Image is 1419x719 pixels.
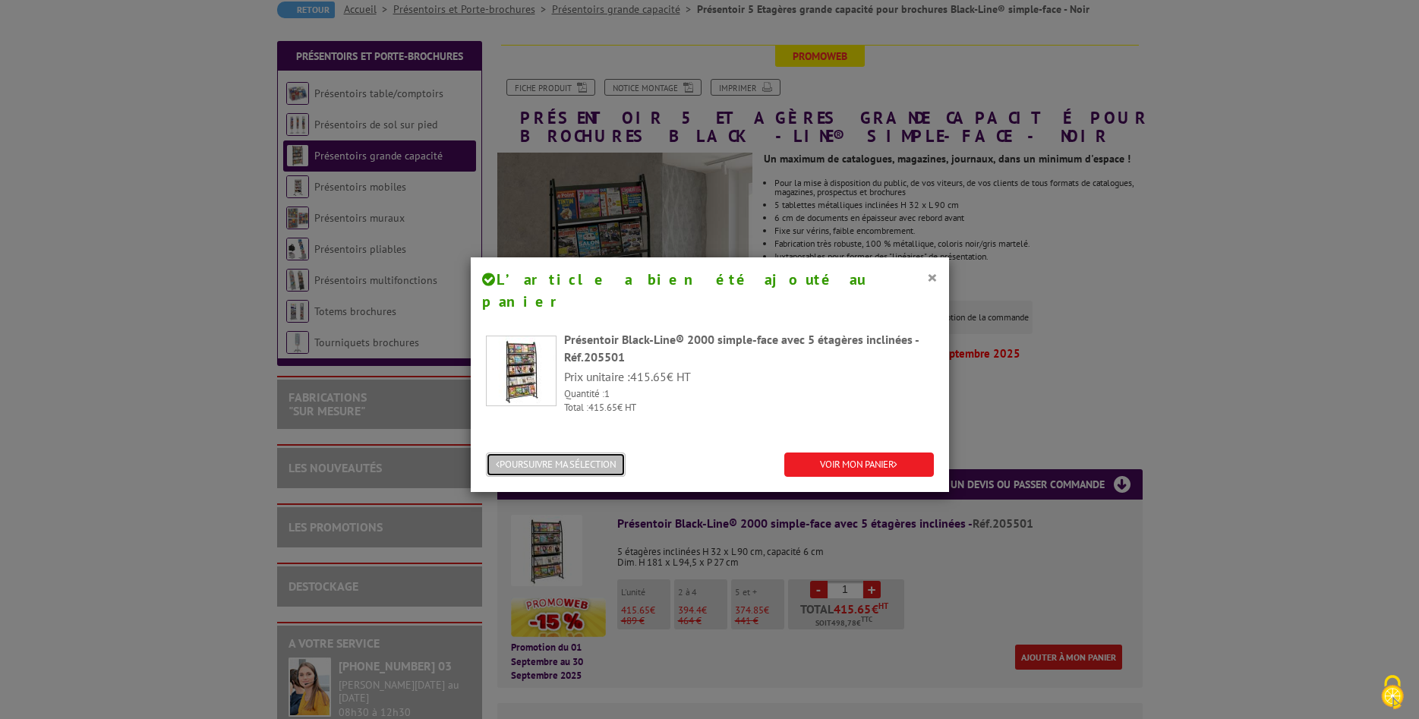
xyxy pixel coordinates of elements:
button: Cookies (fenêtre modale) [1366,667,1419,719]
span: Réf.205501 [564,349,625,364]
div: Présentoir Black-Line® 2000 simple-face avec 5 étagères inclinées - [564,331,934,366]
span: 415.65 [588,401,617,414]
span: 1 [604,387,610,400]
button: × [927,267,938,287]
p: Total : € HT [564,401,934,415]
button: POURSUIVRE MA SÉLECTION [486,453,626,478]
span: 415.65 [630,369,667,384]
h4: L’article a bien été ajouté au panier [482,269,938,312]
p: Quantité : [564,387,934,402]
a: VOIR MON PANIER [784,453,934,478]
p: Prix unitaire : € HT [564,368,934,386]
img: Cookies (fenêtre modale) [1373,673,1411,711]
